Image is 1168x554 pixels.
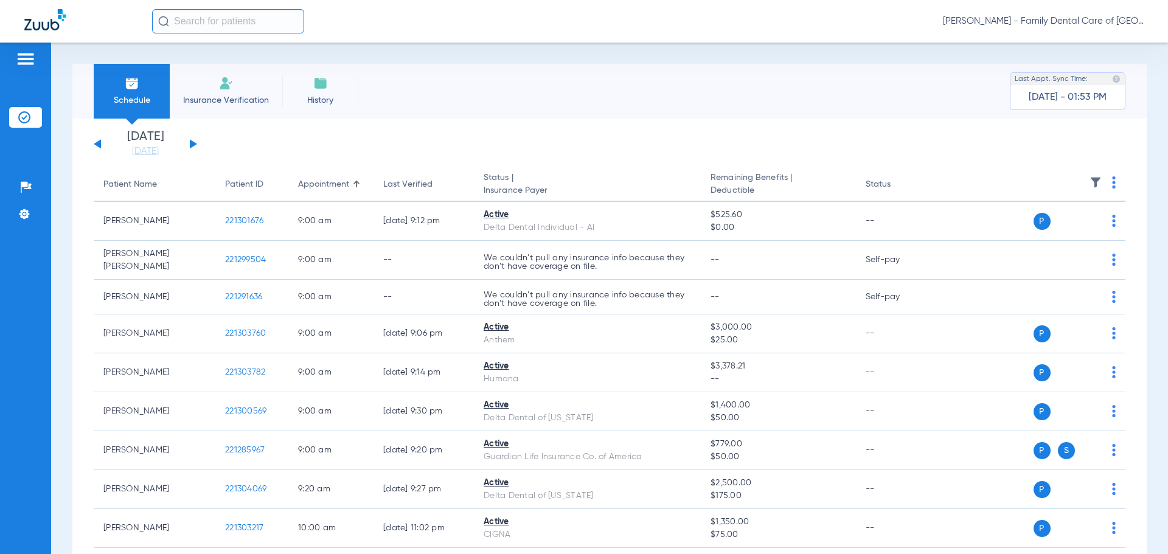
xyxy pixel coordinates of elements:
[94,314,215,353] td: [PERSON_NAME]
[16,52,35,66] img: hamburger-icon
[484,528,691,541] div: CIGNA
[1112,75,1121,83] img: last sync help info
[383,178,464,191] div: Last Verified
[374,431,474,470] td: [DATE] 9:20 PM
[291,94,349,106] span: History
[1112,215,1116,227] img: group-dot-blue.svg
[1112,254,1116,266] img: group-dot-blue.svg
[1034,213,1051,230] span: P
[474,168,701,202] th: Status |
[484,334,691,347] div: Anthem
[24,9,66,30] img: Zuub Logo
[711,334,846,347] span: $25.00
[219,76,234,91] img: Manual Insurance Verification
[288,202,374,241] td: 9:00 AM
[1034,364,1051,381] span: P
[225,293,262,301] span: 221291636
[225,368,265,376] span: 221303782
[484,438,691,451] div: Active
[225,446,265,454] span: 221285967
[1112,327,1116,339] img: group-dot-blue.svg
[711,528,846,541] span: $75.00
[856,509,938,548] td: --
[103,94,161,106] span: Schedule
[1034,481,1051,498] span: P
[288,392,374,431] td: 9:00 AM
[484,209,691,221] div: Active
[225,178,263,191] div: Patient ID
[94,470,215,509] td: [PERSON_NAME]
[711,209,846,221] span: $525.60
[94,202,215,241] td: [PERSON_NAME]
[383,178,433,191] div: Last Verified
[484,373,691,386] div: Humana
[1112,483,1116,495] img: group-dot-blue.svg
[856,168,938,202] th: Status
[374,353,474,392] td: [DATE] 9:14 PM
[1015,73,1088,85] span: Last Appt. Sync Time:
[1090,176,1102,189] img: filter.svg
[288,470,374,509] td: 9:20 AM
[225,524,263,532] span: 221303217
[158,16,169,27] img: Search Icon
[484,360,691,373] div: Active
[374,509,474,548] td: [DATE] 11:02 PM
[225,485,266,493] span: 221304069
[484,399,691,412] div: Active
[856,431,938,470] td: --
[179,94,273,106] span: Insurance Verification
[225,178,279,191] div: Patient ID
[711,438,846,451] span: $779.00
[856,392,938,431] td: --
[484,254,691,271] p: We couldn’t pull any insurance info because they don’t have coverage on file.
[94,280,215,314] td: [PERSON_NAME]
[288,353,374,392] td: 9:00 AM
[288,509,374,548] td: 10:00 AM
[856,241,938,280] td: Self-pay
[103,178,157,191] div: Patient Name
[711,293,720,301] span: --
[484,184,691,197] span: Insurance Payer
[1029,91,1107,103] span: [DATE] - 01:53 PM
[94,509,215,548] td: [PERSON_NAME]
[103,178,206,191] div: Patient Name
[1112,522,1116,534] img: group-dot-blue.svg
[711,321,846,334] span: $3,000.00
[856,314,938,353] td: --
[298,178,364,191] div: Appointment
[288,431,374,470] td: 9:00 AM
[94,431,215,470] td: [PERSON_NAME]
[288,241,374,280] td: 9:00 AM
[484,477,691,490] div: Active
[484,321,691,334] div: Active
[943,15,1144,27] span: [PERSON_NAME] - Family Dental Care of [GEOGRAPHIC_DATA]
[711,477,846,490] span: $2,500.00
[1034,325,1051,342] span: P
[109,131,182,158] li: [DATE]
[225,407,266,415] span: 221300569
[374,280,474,314] td: --
[856,353,938,392] td: --
[711,255,720,264] span: --
[94,353,215,392] td: [PERSON_NAME]
[298,178,349,191] div: Appointment
[484,412,691,424] div: Delta Dental of [US_STATE]
[374,314,474,353] td: [DATE] 9:06 PM
[313,76,328,91] img: History
[374,202,474,241] td: [DATE] 9:12 PM
[94,392,215,431] td: [PERSON_NAME]
[484,221,691,234] div: Delta Dental Individual - AI
[1034,403,1051,420] span: P
[484,451,691,463] div: Guardian Life Insurance Co. of America
[711,516,846,528] span: $1,350.00
[374,470,474,509] td: [DATE] 9:27 PM
[288,314,374,353] td: 9:00 AM
[484,291,691,308] p: We couldn’t pull any insurance info because they don’t have coverage on file.
[225,255,266,264] span: 221299504
[225,329,266,338] span: 221303760
[1112,291,1116,303] img: group-dot-blue.svg
[856,280,938,314] td: Self-pay
[1034,520,1051,537] span: P
[225,216,263,225] span: 221301676
[856,470,938,509] td: --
